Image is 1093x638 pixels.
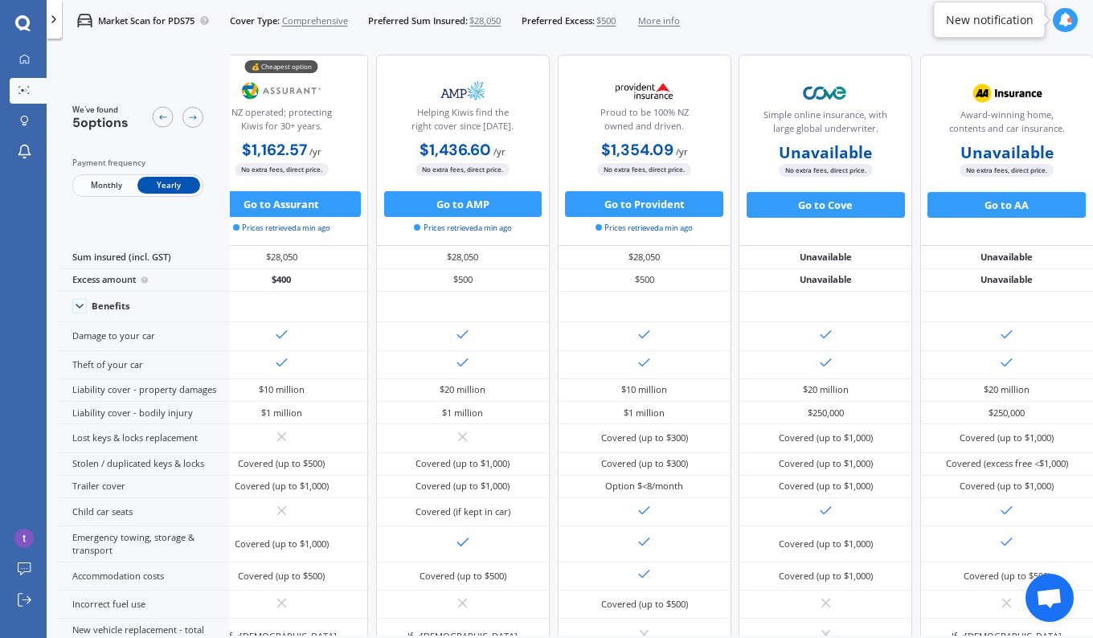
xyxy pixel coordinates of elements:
div: $10 million [259,383,305,396]
div: Covered (up to $1,000) [779,457,873,470]
div: Covered (excess free <$1,000) [946,457,1068,470]
span: 5 options [72,114,129,131]
span: We've found [72,104,129,116]
div: Covered (up to $300) [601,457,688,470]
span: Preferred Excess: [522,14,595,27]
div: $20 million [984,383,1030,396]
span: / yr [493,145,506,157]
span: More info [638,14,680,27]
div: Theft of your car [56,351,230,379]
span: No extra fees, direct price. [416,163,510,175]
div: Covered (up to $500) [238,457,325,470]
span: No extra fees, direct price. [960,164,1054,176]
button: Go to Cove [747,192,905,218]
div: $1 million [442,407,483,419]
div: Covered (up to $500) [964,570,1050,583]
span: Comprehensive [282,14,348,27]
div: $250,000 [989,407,1025,419]
div: Incorrect fuel use [56,591,230,619]
img: car.f15378c7a67c060ca3f3.svg [77,13,92,28]
div: Option $<8/month [605,480,683,493]
span: Prices retrieved a min ago [233,223,330,234]
div: Covered (up to $1,000) [779,480,873,493]
span: Prices retrieved a min ago [414,223,511,234]
div: New notification [946,12,1034,28]
b: $1,162.57 [242,140,307,160]
div: Trailer cover [56,476,230,498]
div: Damage to your car [56,322,230,350]
div: $500 [376,269,550,292]
div: $1 million [624,407,665,419]
div: Unavailable [739,269,912,292]
div: Covered (up to $1,000) [779,431,873,444]
div: Covered (up to $1,000) [235,538,329,550]
div: $10 million [621,383,667,396]
div: Accommodation costs [56,562,230,591]
p: Market Scan for PDS75 [98,14,194,27]
button: Go to Provident [565,191,723,217]
div: Award-winning home, contents and car insurance. [931,108,1083,141]
div: Proud to be 100% NZ owned and driven. [568,106,719,138]
div: Emergency towing, storage & transport [56,526,230,562]
div: $20 million [803,383,849,396]
div: $28,050 [558,246,731,268]
div: $500 [558,269,731,292]
img: Provident.png [602,75,687,107]
div: Lost keys & locks replacement [56,424,230,452]
div: Benefits [92,301,130,312]
div: $1 million [261,407,302,419]
button: Go to Assurant [203,191,361,217]
div: Payment frequency [72,157,203,170]
div: Child car seats [56,498,230,526]
span: Cover Type: [230,14,280,27]
div: Simple online insurance, with large global underwriter. [750,108,901,141]
img: AMP.webp [420,75,506,107]
div: Covered (up to $1,000) [416,480,510,493]
div: Covered (up to $500) [601,598,688,611]
img: AA.webp [964,77,1050,109]
div: Covered (up to $500) [238,570,325,583]
div: Covered (if kept in car) [416,505,510,518]
div: Helping Kiwis find the right cover since [DATE]. [387,106,538,138]
b: Unavailable [779,146,872,159]
span: Monthly [75,177,137,194]
div: $20 million [440,383,485,396]
div: Covered (up to $1,000) [235,480,329,493]
img: Cove.webp [783,77,868,109]
span: No extra fees, direct price. [779,164,873,176]
span: No extra fees, direct price. [235,163,329,175]
div: Covered (up to $300) [601,431,688,444]
div: Covered (up to $1,000) [960,431,1054,444]
div: Covered (up to $1,000) [779,570,873,583]
div: Sum insured (incl. GST) [56,246,230,268]
a: Open chat [1025,574,1074,622]
span: $500 [596,14,616,27]
b: $1,354.09 [601,140,673,160]
div: Liability cover - property damages [56,379,230,402]
b: Unavailable [960,146,1054,159]
div: 💰 Cheapest option [245,60,318,73]
span: Preferred Sum Insured: [368,14,468,27]
span: / yr [309,145,321,157]
span: / yr [676,145,688,157]
div: Covered (up to $500) [420,570,506,583]
button: Go to AMP [384,191,542,217]
button: Go to AA [927,192,1086,218]
span: No extra fees, direct price. [597,163,691,175]
div: Stolen / duplicated keys & locks [56,453,230,476]
div: Excess amount [56,269,230,292]
div: NZ operated; protecting Kiwis for 30+ years. [206,106,357,138]
span: Yearly [137,177,200,194]
img: ACg8ocKtulJJZ-PBS6AxVxgfY_PAbATSIdciIcdL-qxf8sBvZujPGQ=s96-c [14,529,34,548]
div: Covered (up to $1,000) [960,480,1054,493]
span: Prices retrieved a min ago [596,223,693,234]
div: Covered (up to $1,000) [779,538,873,550]
div: Liability cover - bodily injury [56,402,230,424]
img: Assurant.png [239,75,325,107]
div: $250,000 [808,407,844,419]
div: Covered (up to $1,000) [416,457,510,470]
div: $28,050 [376,246,550,268]
div: $28,050 [194,246,368,268]
span: $28,050 [469,14,501,27]
b: $1,436.60 [420,140,491,160]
